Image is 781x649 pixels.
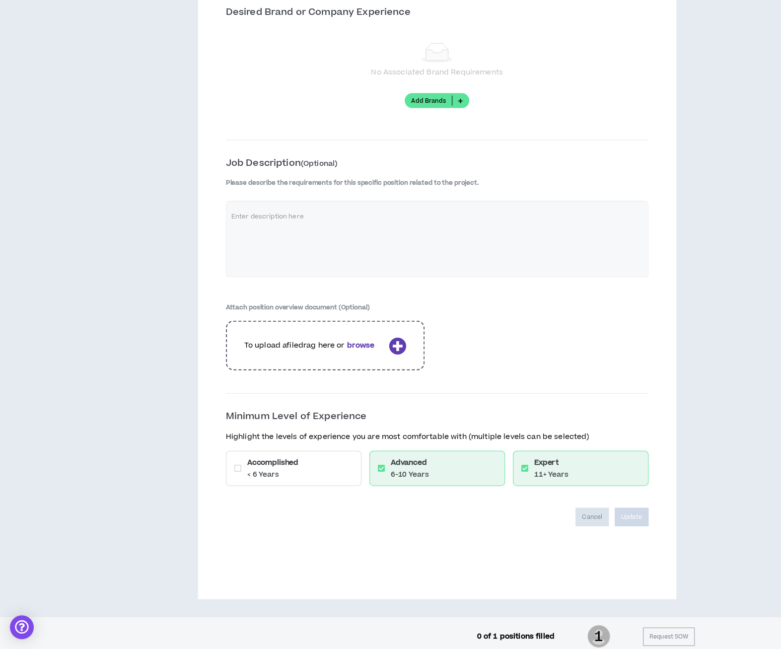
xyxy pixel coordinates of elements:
div: No Associated Brand Requirements [371,67,502,78]
p: 6-10 Years [391,470,429,480]
button: Update [615,508,648,526]
button: Request SOW [643,628,695,646]
p: < 6 Years [247,470,298,480]
p: Highlight the levels of experience you are most comfortable with (multiple levels can be selected) [226,432,648,442]
p: Job Description [226,156,648,170]
p: 11+ Years [534,470,568,480]
h6: Advanced [391,457,429,468]
span: 1 [587,624,610,649]
h6: Accomplished [247,457,298,468]
span: (Optional) [301,158,337,169]
p: Minimum Level of Experience [226,410,648,424]
p: Desired Brand or Company Experience [226,5,648,19]
div: Open Intercom Messenger [10,615,34,639]
button: Cancel [575,508,609,526]
h6: Expert [534,457,568,468]
label: Please describe the requirements for this specific position related to the project. [226,178,648,187]
a: Add Brands [405,93,469,108]
p: 0 of 1 positions filled [477,631,555,642]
